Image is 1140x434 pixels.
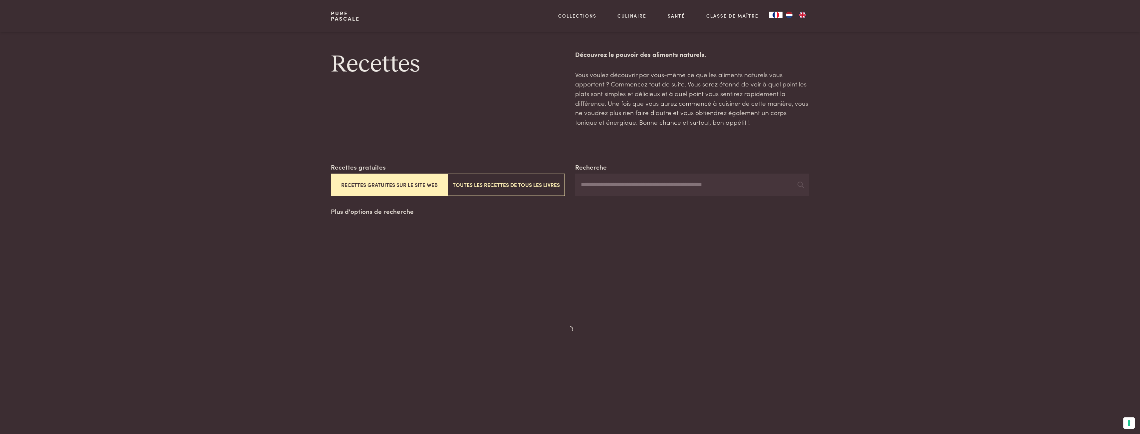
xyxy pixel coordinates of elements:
aside: Language selected: Français [769,12,809,18]
a: Santé [668,12,685,19]
ul: Language list [783,12,809,18]
button: Recettes gratuites sur le site web [331,174,448,196]
a: PurePascale [331,11,360,21]
label: Recherche [575,162,607,172]
label: Recettes gratuites [331,162,386,172]
p: Vous voulez découvrir par vous-même ce que les aliments naturels vous apportent ? Commencez tout ... [575,70,809,127]
a: Classe de maître [706,12,759,19]
a: Culinaire [617,12,646,19]
a: Collections [558,12,596,19]
a: FR [769,12,783,18]
div: Language [769,12,783,18]
button: Vos préférences en matière de consentement pour les technologies de suivi [1123,417,1135,429]
a: NL [783,12,796,18]
button: Toutes les recettes de tous les livres [448,174,565,196]
strong: Découvrez le pouvoir des aliments naturels. [575,50,706,59]
a: EN [796,12,809,18]
h1: Recettes [331,50,565,79]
